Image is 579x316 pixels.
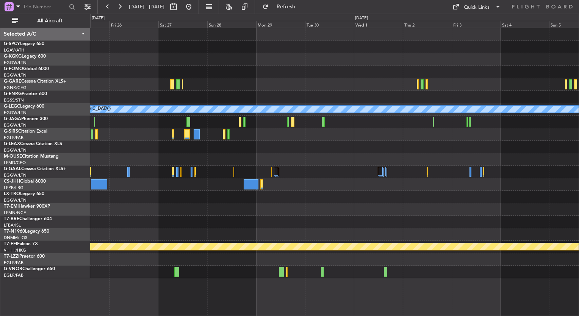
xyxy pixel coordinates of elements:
a: M-OUSECitation Mustang [4,154,59,159]
a: LGAV/ATH [4,47,24,53]
span: G-LEAX [4,142,20,146]
button: Refresh [259,1,304,13]
span: Refresh [270,4,302,9]
a: T7-BREChallenger 604 [4,217,52,221]
input: Trip Number [23,1,67,13]
a: EGGW/LTN [4,172,27,178]
a: LX-TROLegacy 650 [4,192,44,196]
div: Fri 26 [110,21,158,28]
a: G-SPCYLegacy 650 [4,42,44,46]
span: G-SPCY [4,42,20,46]
span: T7-FFI [4,242,17,246]
span: G-LEGC [4,104,20,109]
a: EGGW/LTN [4,60,27,66]
button: All Aircraft [8,15,82,27]
div: [DATE] [355,15,368,22]
a: LFPB/LBG [4,185,23,191]
a: EGGW/LTN [4,147,27,153]
a: EGGW/LTN [4,110,27,116]
span: LX-TRO [4,192,20,196]
span: G-KGKG [4,54,22,59]
div: Mon 29 [256,21,305,28]
a: EGGW/LTN [4,72,27,78]
div: Sat 4 [501,21,549,28]
a: G-ENRGPraetor 600 [4,92,47,96]
button: Quick Links [449,1,505,13]
span: T7-EMI [4,204,19,209]
span: G-GAAL [4,167,21,171]
a: EGLF/FAB [4,272,23,278]
a: T7-FFIFalcon 7X [4,242,38,246]
a: T7-EMIHawker 900XP [4,204,50,209]
span: T7-N1960 [4,229,25,234]
div: Tue 30 [305,21,354,28]
a: VHHH/HKG [4,247,26,253]
span: T7-LZZI [4,254,19,259]
a: LFMN/NCE [4,210,26,216]
span: T7-BRE [4,217,19,221]
a: LTBA/ISL [4,222,21,228]
a: EGLF/FAB [4,260,23,266]
a: CS-JHHGlobal 6000 [4,179,46,184]
a: EGGW/LTN [4,197,27,203]
a: G-GARECessna Citation XLS+ [4,79,66,84]
span: G-ENRG [4,92,22,96]
a: G-SIRSCitation Excel [4,129,47,134]
div: Sun 28 [207,21,256,28]
a: G-GAALCessna Citation XLS+ [4,167,66,171]
a: T7-N1960Legacy 650 [4,229,49,234]
span: G-FOMO [4,67,23,71]
a: DNMM/LOS [4,235,27,241]
span: G-SIRS [4,129,18,134]
span: G-GARE [4,79,21,84]
div: Thu 2 [403,21,452,28]
span: G-JAGA [4,117,21,121]
div: Quick Links [464,4,490,11]
a: T7-LZZIPraetor 600 [4,254,45,259]
span: G-VNOR [4,267,22,271]
a: G-JAGAPhenom 300 [4,117,48,121]
a: EGNR/CEG [4,85,27,91]
a: EGSS/STN [4,97,24,103]
div: Wed 1 [354,21,403,28]
a: EGLF/FAB [4,135,23,141]
div: Sat 27 [158,21,207,28]
span: M-OUSE [4,154,22,159]
span: [DATE] - [DATE] [129,3,164,10]
a: EGGW/LTN [4,122,27,128]
a: G-KGKGLegacy 600 [4,54,46,59]
a: G-VNORChallenger 650 [4,267,55,271]
a: G-FOMOGlobal 6000 [4,67,49,71]
span: All Aircraft [20,18,80,23]
a: G-LEAXCessna Citation XLS [4,142,62,146]
a: G-LEGCLegacy 600 [4,104,44,109]
a: LFMD/CEQ [4,160,26,166]
div: Fri 3 [452,21,501,28]
span: CS-JHH [4,179,20,184]
div: [DATE] [92,15,105,22]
